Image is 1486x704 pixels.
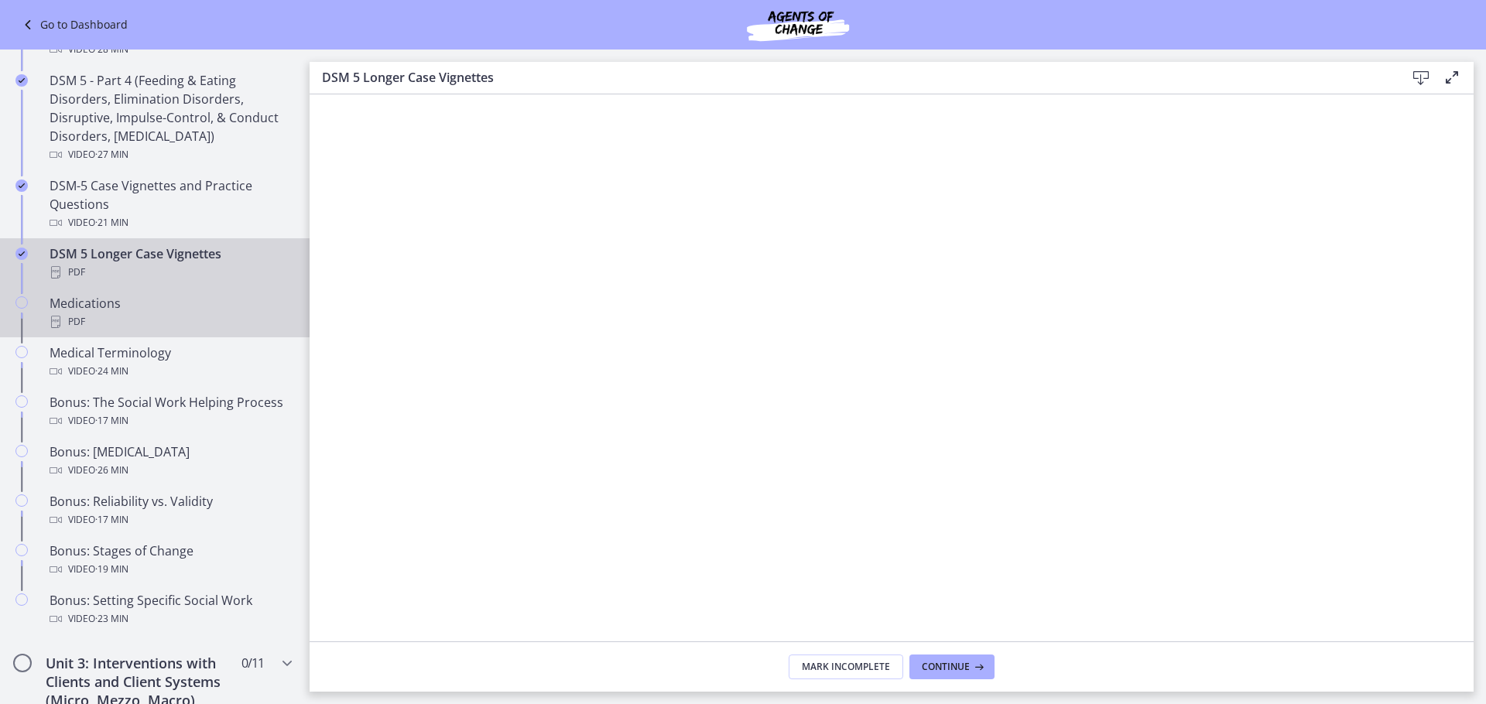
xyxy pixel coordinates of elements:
div: Video [50,362,291,381]
div: Video [50,214,291,232]
div: Bonus: The Social Work Helping Process [50,393,291,430]
span: 0 / 11 [241,654,264,672]
span: · 17 min [95,511,128,529]
i: Completed [15,248,28,260]
span: · 17 min [95,412,128,430]
i: Completed [15,74,28,87]
span: · 26 min [95,461,128,480]
span: Continue [922,661,970,673]
div: Medications [50,294,291,331]
span: · 28 min [95,40,128,59]
div: Bonus: Reliability vs. Validity [50,492,291,529]
div: Bonus: Setting Specific Social Work [50,591,291,628]
span: Mark Incomplete [802,661,890,673]
div: DSM-5 Case Vignettes and Practice Questions [50,176,291,232]
div: Bonus: Stages of Change [50,542,291,579]
h3: DSM 5 Longer Case Vignettes [322,68,1381,87]
div: DSM 5 Longer Case Vignettes [50,244,291,282]
div: PDF [50,263,291,282]
div: Medical Terminology [50,343,291,381]
button: Mark Incomplete [789,654,903,679]
div: PDF [50,313,291,331]
div: Video [50,511,291,529]
button: Continue [909,654,995,679]
span: · 23 min [95,610,128,628]
span: · 24 min [95,362,128,381]
div: Video [50,461,291,480]
img: Agents of Change Social Work Test Prep [705,6,891,43]
i: Completed [15,179,28,192]
div: Video [50,40,291,59]
div: Video [50,610,291,628]
div: Video [50,145,291,164]
div: Video [50,560,291,579]
div: Video [50,412,291,430]
span: · 27 min [95,145,128,164]
span: · 19 min [95,560,128,579]
div: Bonus: [MEDICAL_DATA] [50,443,291,480]
div: DSM 5 - Part 4 (Feeding & Eating Disorders, Elimination Disorders, Disruptive, Impulse-Control, &... [50,71,291,164]
span: · 21 min [95,214,128,232]
a: Go to Dashboard [19,15,128,34]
